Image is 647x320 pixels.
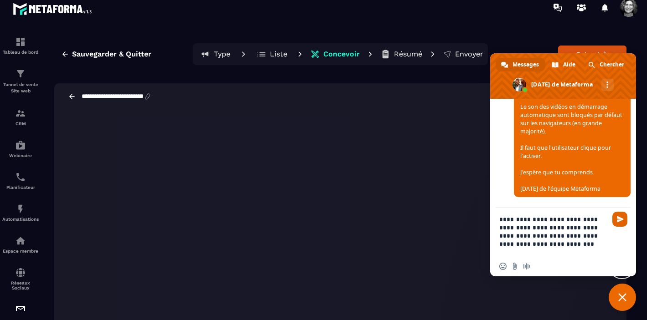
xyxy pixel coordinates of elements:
[2,165,39,197] a: schedulerschedulerPlanificateur
[2,185,39,190] p: Planificateur
[308,45,362,63] button: Concevoir
[2,81,39,94] p: Tunnel de vente Site web
[2,133,39,165] a: automationsautomationsWebinaire
[601,79,614,91] div: Autres canaux
[15,172,26,183] img: scheduler
[558,46,626,63] button: Suivant
[2,260,39,297] a: social-networksocial-networkRéseaux Sociaux
[15,68,26,79] img: formation
[394,50,422,59] p: Résumé
[511,263,518,270] span: Envoyer un fichier
[2,50,39,55] p: Tableau de bord
[54,46,158,62] button: Sauvegarder & Quitter
[15,36,26,47] img: formation
[2,197,39,229] a: automationsautomationsAutomatisations
[323,50,360,59] p: Concevoir
[499,263,507,270] span: Insérer un emoji
[2,61,39,101] a: formationformationTunnel de vente Site web
[612,212,627,227] span: Envoyer
[583,58,631,71] div: Chercher
[15,267,26,278] img: social-network
[546,58,582,71] div: Aide
[499,215,607,256] textarea: Entrez votre message...
[15,203,26,214] img: automations
[270,50,287,59] p: Liste
[496,58,545,71] div: Messages
[195,45,236,63] button: Type
[609,284,636,311] div: Fermer le chat
[512,58,539,71] span: Messages
[455,50,483,59] p: Envoyer
[2,229,39,260] a: automationsautomationsEspace membre
[15,235,26,246] img: automations
[15,140,26,151] img: automations
[72,50,151,59] span: Sauvegarder & Quitter
[214,50,230,59] p: Type
[2,153,39,158] p: Webinaire
[2,30,39,61] a: formationformationTableau de bord
[2,217,39,222] p: Automatisations
[440,45,486,63] button: Envoyer
[2,249,39,254] p: Espace membre
[600,58,624,71] span: Chercher
[2,280,39,290] p: Réseaux Sociaux
[2,121,39,126] p: CRM
[523,263,530,270] span: Message audio
[251,45,292,63] button: Liste
[13,0,95,17] img: logo
[15,304,26,315] img: email
[15,108,26,119] img: formation
[563,58,575,71] span: Aide
[2,101,39,133] a: formationformationCRM
[378,45,425,63] button: Résumé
